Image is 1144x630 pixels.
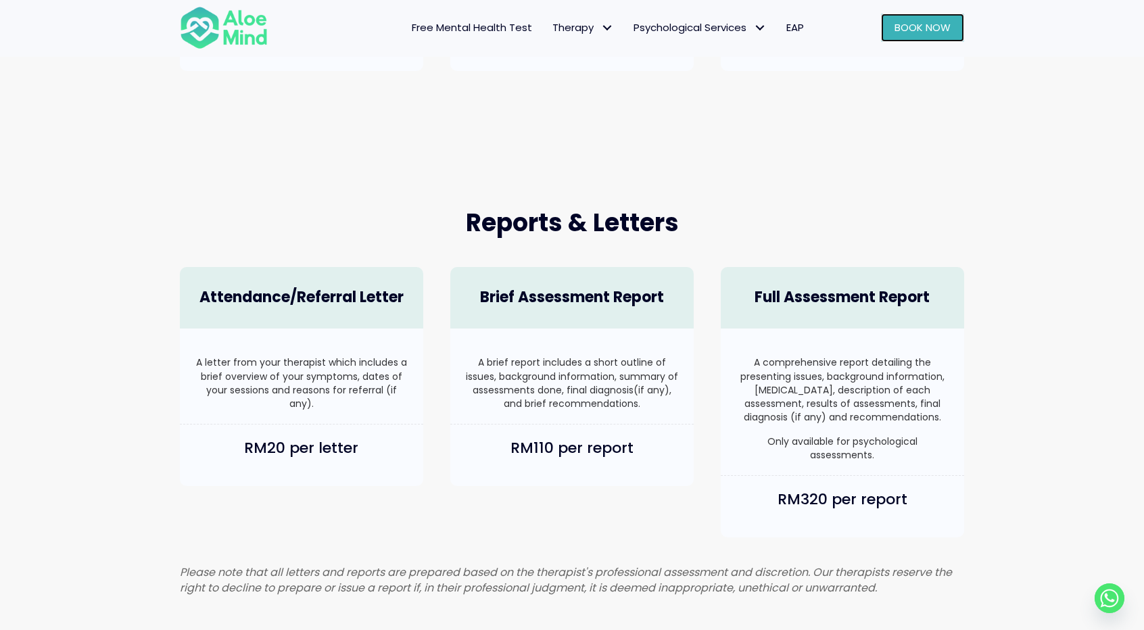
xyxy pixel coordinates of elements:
[629,44,663,57] strong: RM220
[464,438,680,459] h4: RM110 per report
[734,287,951,308] h4: Full Assessment Report
[786,20,804,34] span: EAP
[734,489,951,510] h4: RM320 per report
[623,14,776,42] a: Psychological ServicesPsychological Services: submenu
[734,356,951,424] p: A comprehensive report detailing the presenting issues, background information, [MEDICAL_DATA], d...
[464,356,680,410] p: A brief report includes a short outline of issues, background information, summary of assessments...
[180,564,952,596] em: Please note that all letters and reports are prepared based on the therapist's professional asses...
[634,20,766,34] span: Psychological Services
[1095,583,1124,613] a: Whatsapp
[552,20,613,34] span: Therapy
[542,14,623,42] a: TherapyTherapy: submenu
[903,44,930,57] strong: RM65
[776,14,814,42] a: EAP
[597,18,617,38] span: Therapy: submenu
[895,20,951,34] span: Book Now
[412,20,532,34] span: Free Mental Health Test
[193,356,410,410] p: A letter from your therapist which includes a brief overview of your symptoms, dates of your sess...
[180,5,268,50] img: Aloe mind Logo
[464,287,680,308] h4: Brief Assessment Report
[750,18,769,38] span: Psychological Services: submenu
[285,14,814,42] nav: Menu
[402,14,542,42] a: Free Mental Health Test
[358,44,392,57] strong: RM220
[193,287,410,308] h4: Attendance/Referral Letter
[466,205,679,240] span: Reports & Letters
[734,435,951,462] p: Only available for psychological assessments.
[881,14,964,42] a: Book Now
[193,438,410,459] h4: RM20 per letter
